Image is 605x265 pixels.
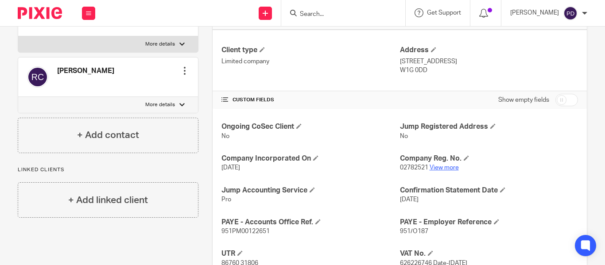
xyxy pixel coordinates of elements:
span: [DATE] [221,165,240,171]
a: View more [430,165,459,171]
label: Show empty fields [498,96,549,104]
h4: PAYE - Accounts Office Ref. [221,218,399,227]
h4: Company Reg. No. [400,154,578,163]
p: More details [145,101,175,108]
span: No [400,133,408,139]
p: W1G 0DD [400,66,578,75]
h4: Client type [221,46,399,55]
span: Get Support [427,10,461,16]
h4: VAT No. [400,249,578,258]
h4: Ongoing CoSec Client [221,122,399,131]
p: [STREET_ADDRESS] [400,57,578,66]
span: No [221,133,229,139]
h4: [PERSON_NAME] [57,66,114,76]
span: 951PM00122651 [221,228,270,234]
h4: Confirmation Statement Date [400,186,578,195]
span: 02782521 [400,165,428,171]
p: Linked clients [18,166,198,173]
h4: Company Incorporated On [221,154,399,163]
span: Pro [221,196,231,203]
h4: + Add contact [77,128,139,142]
img: svg%3E [27,66,48,88]
p: [PERSON_NAME] [510,8,559,17]
h4: + Add linked client [68,193,148,207]
span: [DATE] [400,196,419,203]
h4: Address [400,46,578,55]
img: svg%3E [563,6,578,20]
img: Pixie [18,7,62,19]
h4: Jump Accounting Service [221,186,399,195]
h4: Jump Registered Address [400,122,578,131]
h4: CUSTOM FIELDS [221,96,399,104]
span: 951/O187 [400,228,428,234]
p: Limited company [221,57,399,66]
p: More details [145,41,175,48]
h4: UTR [221,249,399,258]
input: Search [299,11,379,19]
h4: PAYE - Employer Reference [400,218,578,227]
